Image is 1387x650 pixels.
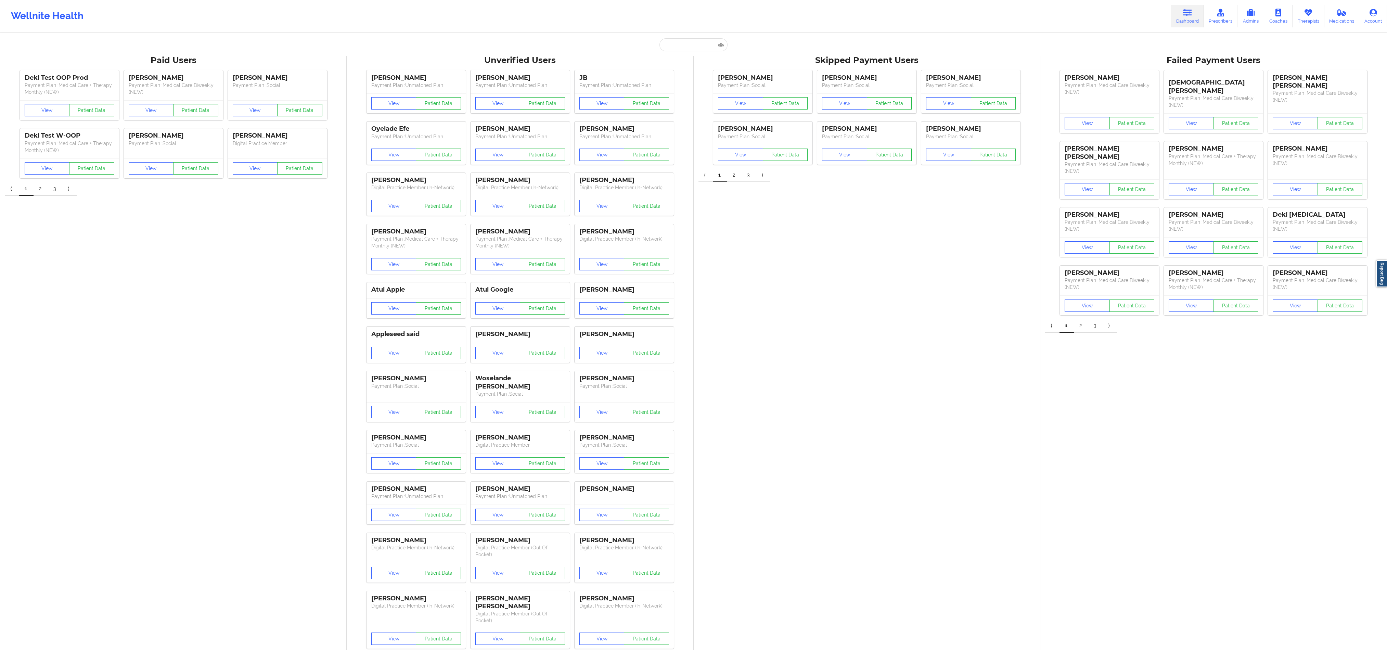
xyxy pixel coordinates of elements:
[371,149,416,161] button: View
[1065,161,1154,175] p: Payment Plan : Medical Care Biweekly (NEW)
[624,457,669,470] button: Patient Data
[25,74,114,82] div: Deki Test OOP Prod
[579,228,669,235] div: [PERSON_NAME]
[1204,5,1238,27] a: Prescribers
[1273,219,1362,232] p: Payment Plan : Medical Care Biweekly (NEW)
[579,97,625,110] button: View
[624,406,669,418] button: Patient Data
[579,125,669,133] div: [PERSON_NAME]
[579,442,669,448] p: Payment Plan : Social
[520,258,565,270] button: Patient Data
[520,347,565,359] button: Patient Data
[475,457,521,470] button: View
[624,347,669,359] button: Patient Data
[1065,241,1110,254] button: View
[579,457,625,470] button: View
[475,544,565,558] p: Digital Practice Member (Out Of Pocket)
[416,258,461,270] button: Patient Data
[579,383,669,390] p: Payment Plan : Social
[371,485,461,493] div: [PERSON_NAME]
[579,133,669,140] p: Payment Plan : Unmatched Plan
[579,633,625,645] button: View
[233,162,278,175] button: View
[624,567,669,579] button: Patient Data
[1065,82,1154,95] p: Payment Plan : Medical Care Biweekly (NEW)
[25,140,114,154] p: Payment Plan : Medical Care + Therapy Monthly (NEW)
[579,536,669,544] div: [PERSON_NAME]
[475,302,521,315] button: View
[371,302,416,315] button: View
[475,442,565,448] p: Digital Practice Member
[1273,211,1362,219] div: Deki [MEDICAL_DATA]
[1318,299,1363,312] button: Patient Data
[475,567,521,579] button: View
[48,182,62,196] a: 3
[416,567,461,579] button: Patient Data
[579,485,669,493] div: [PERSON_NAME]
[1169,211,1258,219] div: [PERSON_NAME]
[5,182,77,196] div: Pagination Navigation
[34,182,48,196] a: 2
[579,176,669,184] div: [PERSON_NAME]
[371,434,461,442] div: [PERSON_NAME]
[624,258,669,270] button: Patient Data
[416,149,461,161] button: Patient Data
[475,347,521,359] button: View
[371,347,416,359] button: View
[371,133,461,140] p: Payment Plan : Unmatched Plan
[822,125,912,133] div: [PERSON_NAME]
[416,200,461,212] button: Patient Data
[822,74,912,82] div: [PERSON_NAME]
[371,286,461,294] div: Atul Apple
[416,509,461,521] button: Patient Data
[129,82,218,95] p: Payment Plan : Medical Care Biweekly (NEW)
[579,330,669,338] div: [PERSON_NAME]
[926,82,1016,89] p: Payment Plan : Social
[1065,277,1154,291] p: Payment Plan : Medical Care Biweekly (NEW)
[698,168,713,182] a: Previous item
[971,149,1016,161] button: Patient Data
[624,200,669,212] button: Patient Data
[579,200,625,212] button: View
[1065,74,1154,82] div: [PERSON_NAME]
[371,633,416,645] button: View
[1273,90,1362,103] p: Payment Plan : Medical Care Biweekly (NEW)
[475,82,565,89] p: Payment Plan : Unmatched Plan
[475,133,565,140] p: Payment Plan : Unmatched Plan
[579,434,669,442] div: [PERSON_NAME]
[371,374,461,382] div: [PERSON_NAME]
[475,149,521,161] button: View
[69,162,114,175] button: Patient Data
[475,434,565,442] div: [PERSON_NAME]
[173,162,218,175] button: Patient Data
[475,391,565,397] p: Payment Plan : Social
[475,200,521,212] button: View
[763,149,808,161] button: Patient Data
[579,258,625,270] button: View
[19,182,34,196] a: 1
[5,55,342,66] div: Paid Users
[475,493,565,500] p: Payment Plan : Unmatched Plan
[277,104,322,116] button: Patient Data
[624,509,669,521] button: Patient Data
[1109,241,1155,254] button: Patient Data
[1059,319,1074,333] a: 1
[1359,5,1387,27] a: Account
[25,162,70,175] button: View
[822,97,867,110] button: View
[926,149,971,161] button: View
[1213,183,1259,195] button: Patient Data
[277,162,322,175] button: Patient Data
[579,235,669,242] p: Digital Practice Member (In-Network)
[351,55,689,66] div: Unverified Users
[416,347,461,359] button: Patient Data
[1237,5,1264,27] a: Admins
[1273,183,1318,195] button: View
[371,406,416,418] button: View
[926,97,971,110] button: View
[1213,241,1259,254] button: Patient Data
[475,330,565,338] div: [PERSON_NAME]
[1045,55,1382,66] div: Failed Payment Users
[1264,5,1293,27] a: Coaches
[475,228,565,235] div: [PERSON_NAME]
